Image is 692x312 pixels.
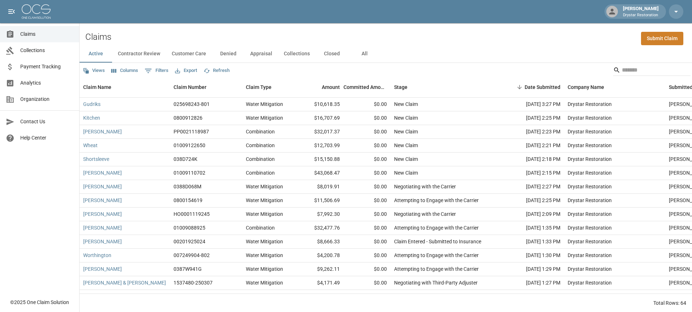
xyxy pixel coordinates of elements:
div: Claim Entered - Submitted to Insurance [394,238,481,245]
span: Collections [20,47,73,54]
button: Appraisal [244,45,278,63]
a: [PERSON_NAME] [83,293,122,300]
h2: Claims [85,32,111,42]
div: [DATE] 3:31 PM [499,290,564,304]
div: Attempting to Engage with the Carrier [394,265,479,273]
div: New Claim [394,142,418,149]
div: 025698243-801 [174,101,210,108]
div: Water Mitigation [246,101,283,108]
div: Combination [246,155,275,163]
div: Stage [390,77,499,97]
div: Claim Type [242,77,296,97]
div: [DATE] 3:27 PM [499,98,564,111]
div: $10,618.35 [296,98,343,111]
div: Date Submitted [525,77,560,97]
div: 00201925024 [174,238,205,245]
div: Negotiating with the Carrier [394,183,456,190]
div: Water Mitigation [246,183,283,190]
div: Attempting to Engage with the Carrier [394,252,479,259]
div: [DATE] 2:27 PM [499,180,564,194]
button: Customer Care [166,45,212,63]
div: Water Mitigation [246,238,283,245]
div: $12,703.99 [296,139,343,153]
div: $0.00 [343,290,390,304]
div: $0.00 [343,194,390,208]
div: 0387V236F [174,293,200,300]
div: $15,694.83 [296,290,343,304]
div: $0.00 [343,180,390,194]
a: [PERSON_NAME] [83,224,122,231]
div: 0387W941G [174,265,202,273]
div: 1537480-250307 [174,279,213,286]
button: Closed [316,45,348,63]
div: $43,068.47 [296,166,343,180]
div: Negotiating with Third-Party Adjuster [394,279,478,286]
div: $4,171.49 [296,276,343,290]
div: [DATE] 1:33 PM [499,235,564,249]
div: Drystar Restoration [568,114,612,121]
div: Amount [322,77,340,97]
div: Water Mitigation [246,114,283,121]
div: $0.00 [343,221,390,235]
div: $32,017.37 [296,125,343,139]
div: New Claim [394,101,418,108]
a: [PERSON_NAME] [83,169,122,176]
div: Drystar Restoration [568,169,612,176]
div: Drystar Restoration [568,224,612,231]
div: [PERSON_NAME] [620,5,662,18]
div: [DATE] 2:21 PM [499,139,564,153]
div: 038D724K [174,155,197,163]
div: 01009088925 [174,224,205,231]
div: PP0021118987 [174,128,209,135]
div: Combination [246,128,275,135]
div: $8,019.91 [296,180,343,194]
span: Contact Us [20,118,73,125]
div: [DATE] 2:15 PM [499,166,564,180]
div: Drystar Restoration [568,238,612,245]
button: Active [80,45,112,63]
button: Collections [278,45,316,63]
button: Contractor Review [112,45,166,63]
div: Stage [394,77,407,97]
div: New Claim [394,169,418,176]
div: Combination [246,293,275,300]
div: Claim Number [174,77,206,97]
div: $11,506.69 [296,194,343,208]
a: [PERSON_NAME] [83,210,122,218]
div: Company Name [564,77,665,97]
div: $15,150.88 [296,153,343,166]
div: Committed Amount [343,77,390,97]
div: Drystar Restoration [568,279,612,286]
div: 0388D068M [174,183,201,190]
div: $16,707.69 [296,111,343,125]
div: Combination [246,224,275,231]
a: [PERSON_NAME] [83,183,122,190]
div: $7,992.30 [296,208,343,221]
div: [DATE] 1:27 PM [499,276,564,290]
span: Claims [20,30,73,38]
div: New Claim [394,155,418,163]
div: New Claim [394,114,418,121]
div: Drystar Restoration [568,183,612,190]
div: $0.00 [343,125,390,139]
div: $0.00 [343,166,390,180]
a: Wheat [83,142,98,149]
div: Water Mitigation [246,265,283,273]
button: Refresh [202,65,231,76]
div: Committed Amount [343,77,387,97]
div: [DATE] 1:29 PM [499,262,564,276]
div: [DATE] 1:35 PM [499,221,564,235]
div: Claim Type [246,77,272,97]
a: Shortsleeve [83,155,109,163]
div: Drystar Restoration [568,142,612,149]
div: [DATE] 2:25 PM [499,111,564,125]
button: Select columns [110,65,140,76]
div: Company Name [568,77,604,97]
div: New Claim [394,128,418,135]
div: © 2025 One Claim Solution [10,299,69,306]
div: Date Submitted [499,77,564,97]
div: Attempting to Engage with the Carrier [394,197,479,204]
div: Drystar Restoration [568,128,612,135]
div: $0.00 [343,98,390,111]
a: [PERSON_NAME] [83,197,122,204]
